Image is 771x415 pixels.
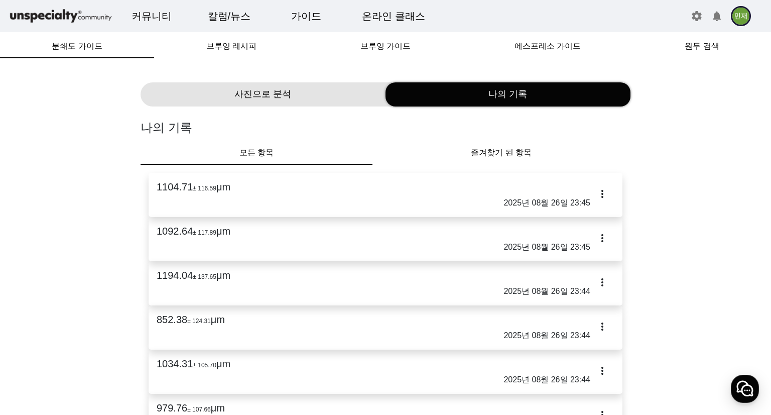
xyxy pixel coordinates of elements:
img: profile image [731,6,751,26]
span: 홈 [32,334,38,342]
a: 1194.04± 137.65μm2025년 08월 26일 23:44 [157,269,614,297]
p: 2025년 08월 26일 23:44 [157,285,614,297]
span: 분쇄도 가이드 [52,42,102,50]
h3: 1092.64 μm [157,225,614,237]
span: ± 137.65 [193,273,216,280]
a: 온라인 클래스 [354,3,433,30]
span: 원두 검색 [685,42,719,50]
a: 홈 [3,319,66,344]
span: 설정 [155,334,167,342]
h3: 1194.04 μm [157,269,614,281]
a: 대화 [66,319,130,344]
p: 2025년 08월 26일 23:44 [157,330,614,342]
span: 모든 항목 [239,149,274,157]
p: 2025년 08월 26일 23:45 [157,241,614,253]
span: 브루잉 레시피 [206,42,256,50]
mat-icon: notifications [711,10,723,22]
a: 커뮤니티 [123,3,180,30]
h3: 979.76 μm [157,402,614,414]
span: 대화 [92,334,104,342]
a: 852.38± 124.31μm2025년 08월 26일 23:44 [157,314,614,342]
a: 1034.31± 105.70μm2025년 08월 26일 23:44 [157,358,614,386]
span: ± 107.66 [187,406,211,413]
span: 브루잉 가이드 [360,42,411,50]
h2: 나의 기록 [141,119,630,137]
span: 에스프레소 가이드 [515,42,581,50]
a: 설정 [130,319,193,344]
span: ± 117.89 [193,229,216,236]
span: ± 105.70 [193,362,216,369]
a: 1104.71± 116.59μm2025년 08월 26일 23:45 [157,181,614,209]
a: 칼럼/뉴스 [200,3,259,30]
span: ± 124.31 [187,318,211,325]
span: 사진으로 분석 [234,87,291,101]
a: 1092.64± 117.89μm2025년 08월 26일 23:45 [157,225,614,253]
h3: 1034.31 μm [157,358,614,370]
h3: 1104.71 μm [157,181,614,193]
img: logo [8,8,113,25]
span: ± 116.59 [193,185,216,192]
h3: 852.38 μm [157,314,614,326]
mat-icon: settings [691,10,703,22]
span: 즐겨찾기 된 항목 [471,149,532,157]
a: 가이드 [283,3,329,30]
p: 2025년 08월 26일 23:44 [157,374,614,386]
p: 2025년 08월 26일 23:45 [157,197,614,209]
span: 나의 기록 [488,87,527,101]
